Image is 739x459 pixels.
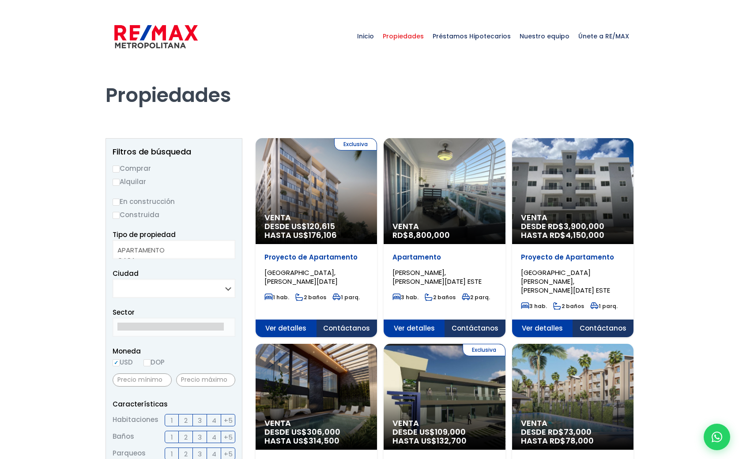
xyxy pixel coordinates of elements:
span: 73,000 [564,426,592,437]
span: 2 parq. [462,293,490,301]
input: Alquilar [113,179,120,186]
label: En construcción [113,196,235,207]
option: CASA [117,255,224,265]
span: HASTA US$ [264,436,368,445]
span: Ver detalles [384,320,445,337]
p: Características [113,399,235,410]
a: Exclusiva Venta DESDE US$120,615 HASTA US$176,106 Proyecto de Apartamento [GEOGRAPHIC_DATA], [PER... [256,138,377,337]
span: 78,000 [566,435,594,446]
span: 2 baños [553,302,584,310]
span: +5 [224,432,233,443]
span: 8,800,000 [408,229,450,241]
p: Proyecto de Apartamento [264,253,368,262]
span: Exclusiva [334,138,377,150]
span: 3 hab. [392,293,419,301]
span: HASTA RD$ [521,436,625,445]
span: 1 parq. [332,293,360,301]
span: Contáctanos [573,320,633,337]
input: Precio máximo [176,373,235,387]
span: 3 [198,432,202,443]
span: 1 [171,415,173,426]
label: Comprar [113,163,235,174]
span: 1 hab. [264,293,289,301]
span: 2 baños [295,293,326,301]
span: 314,500 [309,435,339,446]
input: Comprar [113,166,120,173]
input: DOP [143,359,151,366]
span: Nuestro equipo [515,23,574,49]
h1: Propiedades [106,59,633,107]
img: remax-metropolitana-logo [114,23,198,50]
span: 3 [198,415,202,426]
span: DESDE RD$ [521,428,625,445]
a: Inicio [353,14,378,58]
span: Tipo de propiedad [113,230,176,239]
span: DESDE US$ [392,428,496,445]
h2: Filtros de búsqueda [113,147,235,156]
span: Préstamos Hipotecarios [428,23,515,49]
span: DESDE US$ [264,428,368,445]
option: APARTAMENTO [117,245,224,255]
p: Proyecto de Apartamento [521,253,625,262]
span: Ciudad [113,269,139,278]
label: Alquilar [113,176,235,187]
p: Apartamento [392,253,496,262]
a: Únete a RE/MAX [574,14,633,58]
span: 1 [171,432,173,443]
a: Propiedades [378,14,428,58]
label: Construida [113,209,235,220]
span: Venta [392,419,496,428]
span: Contáctanos [317,320,377,337]
a: Venta DESDE RD$3,900,000 HASTA RD$4,150,000 Proyecto de Apartamento [GEOGRAPHIC_DATA][PERSON_NAME... [512,138,633,337]
span: 4 [212,415,216,426]
span: 2 [184,432,188,443]
a: Nuestro equipo [515,14,574,58]
input: USD [113,359,120,366]
span: DESDE US$ [264,222,368,240]
span: RD$ [392,229,450,241]
span: [GEOGRAPHIC_DATA], [PERSON_NAME][DATE] [264,268,338,286]
span: Únete a RE/MAX [574,23,633,49]
span: 4,150,000 [566,229,604,241]
label: DOP [143,357,165,368]
span: Ver detalles [512,320,573,337]
span: 2 baños [425,293,456,301]
span: Venta [521,419,625,428]
span: [GEOGRAPHIC_DATA][PERSON_NAME], [PERSON_NAME][DATE] ESTE [521,268,610,295]
a: Préstamos Hipotecarios [428,14,515,58]
span: Propiedades [378,23,428,49]
span: 176,106 [309,229,337,241]
span: Ver detalles [256,320,317,337]
span: HASTA US$ [264,231,368,240]
span: [PERSON_NAME], [PERSON_NAME][DATE] ESTE [392,268,482,286]
span: +5 [224,415,233,426]
a: RE/MAX Metropolitana [114,14,198,58]
input: Precio mínimo [113,373,172,387]
span: Habitaciones [113,414,158,426]
span: 3 hab. [521,302,547,310]
span: 132,700 [437,435,467,446]
span: 3,900,000 [564,221,604,232]
span: 306,000 [307,426,340,437]
span: 1 parq. [590,302,618,310]
span: DESDE RD$ [521,222,625,240]
span: 109,000 [435,426,466,437]
span: HASTA RD$ [521,231,625,240]
span: Venta [392,222,496,231]
span: Venta [521,213,625,222]
span: Baños [113,431,134,443]
span: 2 [184,415,188,426]
a: Venta RD$8,800,000 Apartamento [PERSON_NAME], [PERSON_NAME][DATE] ESTE 3 hab. 2 baños 2 parq. Ver... [384,138,505,337]
span: HASTA US$ [392,436,496,445]
span: Inicio [353,23,378,49]
input: En construcción [113,199,120,206]
span: 120,615 [307,221,335,232]
span: Venta [264,213,368,222]
span: Sector [113,308,135,317]
span: Moneda [113,346,235,357]
span: Venta [264,419,368,428]
span: Exclusiva [463,344,505,356]
label: USD [113,357,133,368]
span: Contáctanos [445,320,505,337]
span: 4 [212,432,216,443]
